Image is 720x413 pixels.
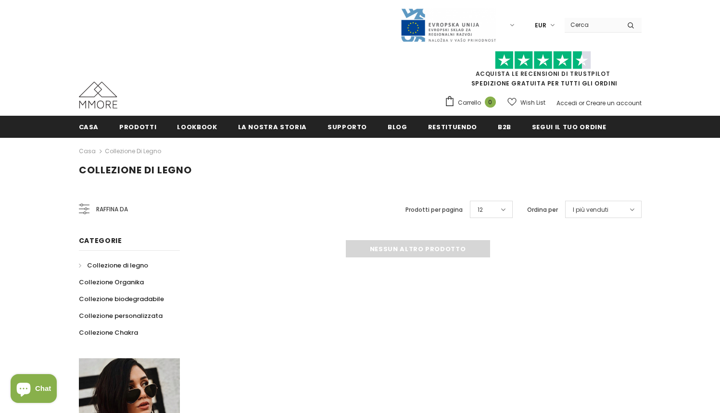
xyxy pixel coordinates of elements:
a: Collezione biodegradabile [79,291,164,307]
span: Collezione di legno [79,163,192,177]
span: Segui il tuo ordine [532,122,606,132]
span: Collezione biodegradabile [79,294,164,304]
span: Casa [79,122,99,132]
a: Prodotti [119,116,156,137]
span: 12 [478,205,483,215]
span: Collezione di legno [87,261,148,270]
a: Segui il tuo ordine [532,116,606,137]
span: EUR [535,21,546,30]
img: Casi MMORE [79,82,117,109]
span: Collezione Chakra [79,328,138,337]
a: Casa [79,146,96,157]
span: Restituendo [428,122,477,132]
label: Prodotti per pagina [405,205,463,215]
a: Wish List [507,94,545,111]
a: Collezione personalizzata [79,307,163,324]
a: Acquista le recensioni di TrustPilot [476,70,610,78]
span: Wish List [520,98,545,108]
span: 0 [485,97,496,108]
span: Carrello [458,98,481,108]
a: Lookbook [177,116,217,137]
a: Blog [388,116,407,137]
a: Collezione di legno [105,147,161,155]
span: Lookbook [177,122,217,132]
span: or [579,99,584,107]
label: Ordina per [527,205,558,215]
span: Categorie [79,236,122,245]
a: Creare un account [586,99,642,107]
img: Fidati di Pilot Stars [495,51,591,70]
img: Javni Razpis [400,8,496,43]
a: Javni Razpis [400,21,496,29]
span: La nostra storia [238,122,307,132]
inbox-online-store-chat: Shopify online store chat [8,374,60,405]
span: Collezione personalizzata [79,311,163,320]
span: supporto [328,122,367,132]
span: SPEDIZIONE GRATUITA PER TUTTI GLI ORDINI [444,55,642,87]
a: Collezione di legno [79,257,148,274]
a: La nostra storia [238,116,307,137]
a: Restituendo [428,116,477,137]
a: B2B [498,116,511,137]
a: Accedi [556,99,577,107]
span: I più venduti [573,205,608,215]
a: Carrello 0 [444,96,501,110]
span: Prodotti [119,122,156,132]
input: Search Site [565,18,620,32]
span: Blog [388,122,407,132]
a: supporto [328,116,367,137]
span: Collezione Organika [79,278,144,287]
a: Casa [79,116,99,137]
a: Collezione Chakra [79,324,138,341]
span: Raffina da [96,204,128,215]
span: B2B [498,122,511,132]
a: Collezione Organika [79,274,144,291]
